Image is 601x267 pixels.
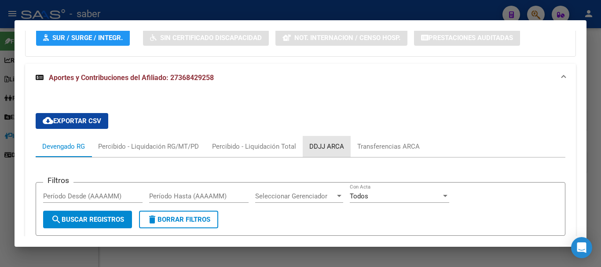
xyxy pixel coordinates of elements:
button: Sin Certificado Discapacidad [143,29,269,46]
span: SUR / SURGE / INTEGR. [52,34,123,42]
button: Buscar Registros [43,211,132,228]
mat-expansion-panel-header: Aportes y Contribuciones del Afiliado: 27368429258 [25,64,576,92]
button: Borrar Filtros [139,211,218,228]
span: Seleccionar Gerenciador [255,192,335,200]
mat-icon: delete [147,214,158,225]
span: Sin Certificado Discapacidad [160,34,262,42]
div: Devengado RG [42,142,85,151]
span: Prestaciones Auditadas [429,34,513,42]
span: Not. Internacion / Censo Hosp. [294,34,400,42]
span: Todos [350,192,368,200]
div: Transferencias ARCA [357,142,420,151]
div: Percibido - Liquidación Total [212,142,296,151]
span: Exportar CSV [43,117,101,125]
span: Aportes y Contribuciones del Afiliado: 27368429258 [49,73,214,82]
span: Buscar Registros [51,216,124,223]
button: Prestaciones Auditadas [414,29,520,46]
mat-icon: cloud_download [43,115,53,126]
h3: Filtros [43,176,73,185]
mat-icon: search [51,214,62,225]
button: SUR / SURGE / INTEGR. [36,29,130,46]
button: Not. Internacion / Censo Hosp. [275,29,407,46]
button: Exportar CSV [36,113,108,129]
span: Borrar Filtros [147,216,210,223]
div: Percibido - Liquidación RG/MT/PD [98,142,199,151]
div: DDJJ ARCA [309,142,344,151]
div: Open Intercom Messenger [571,237,592,258]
